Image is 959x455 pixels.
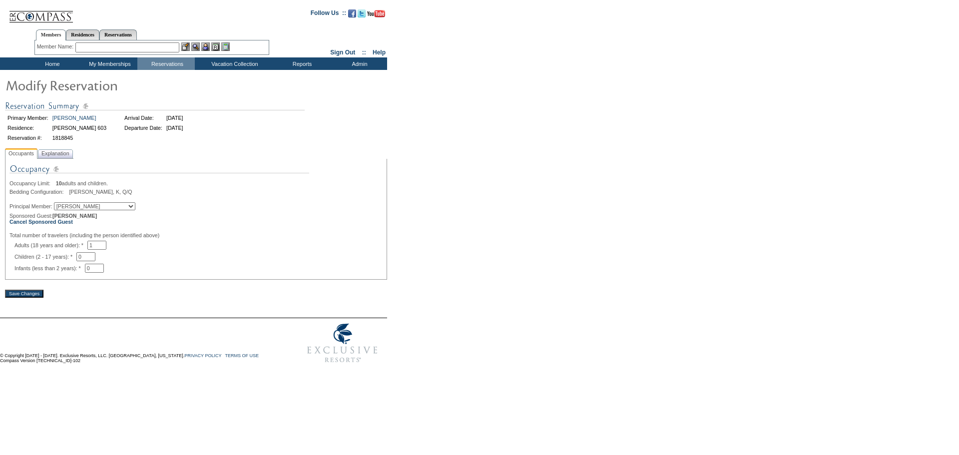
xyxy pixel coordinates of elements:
[9,189,67,195] span: Bedding Configuration:
[373,49,386,56] a: Help
[9,213,383,225] div: Sponsored Guest:
[367,12,385,18] a: Subscribe to our YouTube Channel
[330,57,387,70] td: Admin
[14,242,87,248] span: Adults (18 years and older): *
[311,8,346,20] td: Follow Us ::
[9,203,52,209] span: Principal Member:
[6,148,36,159] span: Occupants
[123,123,164,132] td: Departure Date:
[165,113,185,122] td: [DATE]
[6,113,50,122] td: Primary Member:
[5,290,43,298] input: Save Changes
[56,180,62,186] span: 10
[225,353,259,358] a: TERMS OF USE
[362,49,366,56] span: ::
[5,75,205,95] img: Modify Reservation
[9,180,383,186] div: adults and children.
[69,189,132,195] span: [PERSON_NAME], K, Q/Q
[123,113,164,122] td: Arrival Date:
[330,49,355,56] a: Sign Out
[80,57,137,70] td: My Memberships
[184,353,221,358] a: PRIVACY POLICY
[221,42,230,51] img: b_calculator.gif
[201,42,210,51] img: Impersonate
[181,42,190,51] img: b_edit.gif
[14,265,85,271] span: Infants (less than 2 years): *
[6,123,50,132] td: Residence:
[358,9,366,17] img: Follow us on Twitter
[52,115,96,121] a: [PERSON_NAME]
[9,232,383,238] div: Total number of travelers (including the person identified above)
[51,123,108,132] td: [PERSON_NAME] 603
[6,133,50,142] td: Reservation #:
[37,42,75,51] div: Member Name:
[9,219,73,225] a: Cancel Sponsored Guest
[51,133,108,142] td: 1818845
[137,57,195,70] td: Reservations
[66,29,99,40] a: Residences
[8,2,73,23] img: Compass Home
[358,12,366,18] a: Follow us on Twitter
[165,123,185,132] td: [DATE]
[99,29,137,40] a: Reservations
[348,9,356,17] img: Become our fan on Facebook
[348,12,356,18] a: Become our fan on Facebook
[191,42,200,51] img: View
[298,318,387,368] img: Exclusive Resorts
[14,254,76,260] span: Children (2 - 17 years): *
[9,180,54,186] span: Occupancy Limit:
[9,163,309,180] img: Occupancy
[22,57,80,70] td: Home
[52,213,97,219] span: [PERSON_NAME]
[5,100,305,112] img: Reservation Summary
[211,42,220,51] img: Reservations
[367,10,385,17] img: Subscribe to our YouTube Channel
[272,57,330,70] td: Reports
[195,57,272,70] td: Vacation Collection
[36,29,66,40] a: Members
[39,148,71,159] span: Explanation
